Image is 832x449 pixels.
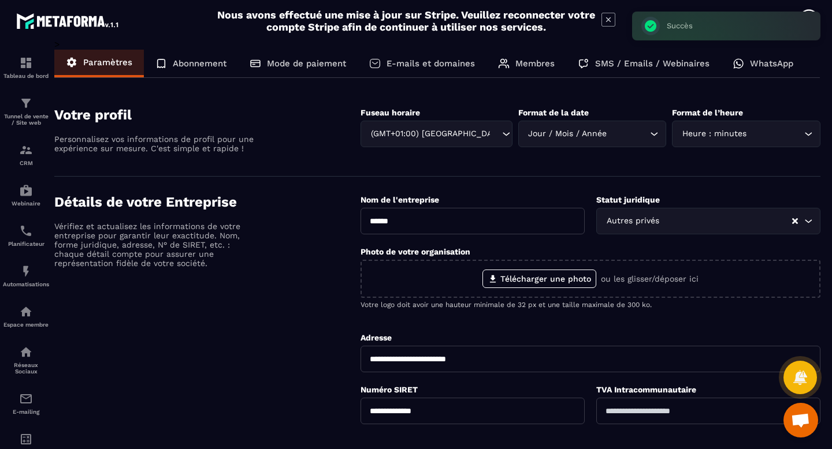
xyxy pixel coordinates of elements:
p: Automatisations [3,281,49,287]
div: Search for option [361,121,512,147]
button: Clear Selected [792,217,798,226]
img: email [19,392,33,406]
img: automations [19,264,33,278]
div: Search for option [518,121,667,147]
label: Format de l’heure [672,108,743,117]
img: automations [19,305,33,319]
a: automationsautomationsEspace membre [3,296,49,336]
p: WhatsApp [750,58,793,69]
a: Ouvrir le chat [783,403,818,437]
input: Search for option [749,128,801,140]
p: Planificateur [3,241,49,247]
label: Nom de l'entreprise [361,195,439,204]
p: Abonnement [173,58,226,69]
h4: Votre profil [54,107,361,123]
p: SMS / Emails / Webinaires [595,58,710,69]
p: Membres [515,58,555,69]
p: Votre logo doit avoir une hauteur minimale de 32 px et une taille maximale de 300 ko. [361,301,820,309]
img: scheduler [19,224,33,238]
label: TVA Intracommunautaire [596,385,696,394]
p: Vérifiez et actualisez les informations de votre entreprise pour garantir leur exactitude. Nom, f... [54,222,257,268]
label: Télécharger une photo [482,270,596,288]
label: Adresse [361,333,392,342]
h2: Nous avons effectué une mise à jour sur Stripe. Veuillez reconnecter votre compte Stripe afin de ... [217,9,596,33]
label: Format de la date [518,108,589,117]
span: Heure : minutes [679,128,749,140]
span: Autres privés [604,215,662,227]
img: formation [19,96,33,110]
img: logo [16,10,120,31]
a: automationsautomationsWebinaire [3,175,49,215]
p: Espace membre [3,321,49,328]
p: E-mails et domaines [387,58,475,69]
a: formationformationCRM [3,134,49,175]
img: automations [19,184,33,197]
div: Search for option [672,121,820,147]
label: Numéro SIRET [361,385,418,394]
p: CRM [3,160,49,166]
img: social-network [19,345,33,359]
p: E-mailing [3,409,49,415]
span: (GMT+01:00) [GEOGRAPHIC_DATA] [368,128,491,140]
input: Search for option [662,215,791,227]
a: formationformationTunnel de vente / Site web [3,88,49,134]
a: schedulerschedulerPlanificateur [3,215,49,256]
p: Mode de paiement [267,58,346,69]
label: Statut juridique [596,195,660,204]
a: formationformationTableau de bord [3,47,49,88]
p: Webinaire [3,200,49,207]
img: accountant [19,432,33,446]
a: automationsautomationsAutomatisations [3,256,49,296]
span: Jour / Mois / Année [526,128,610,140]
h4: Détails de votre Entreprise [54,194,361,210]
a: emailemailE-mailing [3,383,49,424]
input: Search for option [610,128,648,140]
p: Réseaux Sociaux [3,362,49,375]
p: ou les glisser/déposer ici [601,274,699,283]
p: Tunnel de vente / Site web [3,113,49,126]
p: Personnalisez vos informations de profil pour une expérience sur mesure. C'est simple et rapide ! [54,134,257,153]
p: Tableau de bord [3,73,49,79]
img: formation [19,56,33,70]
div: Search for option [596,208,820,234]
label: Fuseau horaire [361,108,420,117]
a: social-networksocial-networkRéseaux Sociaux [3,336,49,383]
input: Search for option [491,128,499,140]
p: Paramètres [83,57,132,68]
label: Photo de votre organisation [361,247,470,256]
img: formation [19,143,33,157]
